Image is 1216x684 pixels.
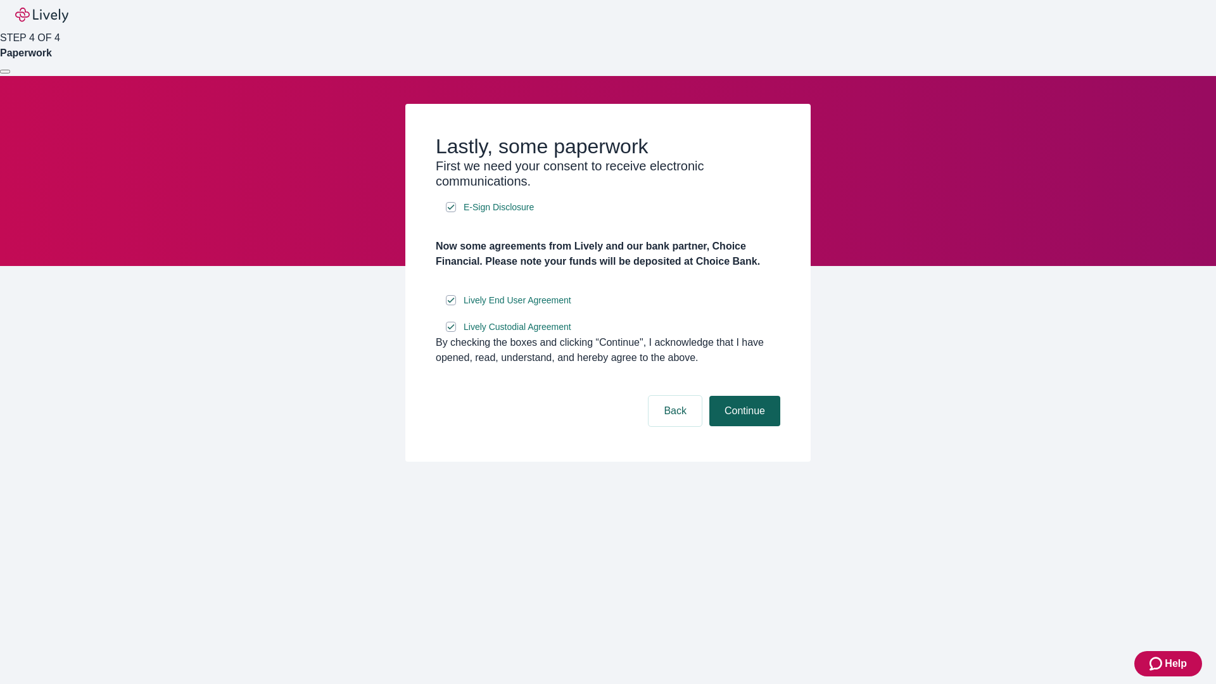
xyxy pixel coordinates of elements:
span: Lively End User Agreement [464,294,571,307]
button: Zendesk support iconHelp [1134,651,1202,676]
img: Lively [15,8,68,23]
div: By checking the boxes and clicking “Continue", I acknowledge that I have opened, read, understand... [436,335,780,365]
span: Lively Custodial Agreement [464,320,571,334]
span: Help [1165,656,1187,671]
h3: First we need your consent to receive electronic communications. [436,158,780,189]
svg: Zendesk support icon [1149,656,1165,671]
a: e-sign disclosure document [461,199,536,215]
a: e-sign disclosure document [461,319,574,335]
span: E-Sign Disclosure [464,201,534,214]
a: e-sign disclosure document [461,293,574,308]
h2: Lastly, some paperwork [436,134,780,158]
h4: Now some agreements from Lively and our bank partner, Choice Financial. Please note your funds wi... [436,239,780,269]
button: Continue [709,396,780,426]
button: Back [649,396,702,426]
